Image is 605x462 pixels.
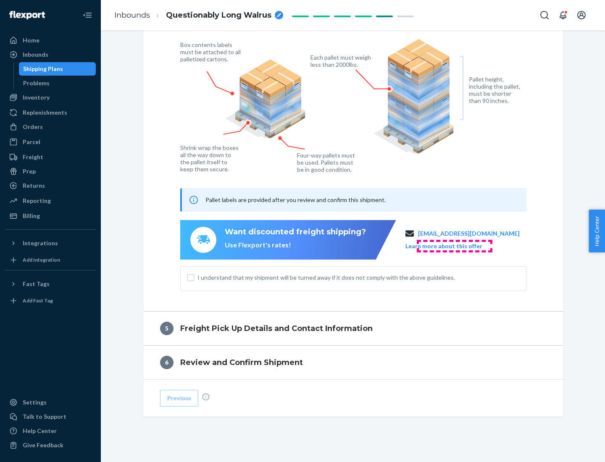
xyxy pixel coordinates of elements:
[23,427,57,435] div: Help Center
[23,398,47,407] div: Settings
[23,256,60,263] div: Add Integration
[160,322,174,335] div: 5
[310,54,373,68] figcaption: Each pallet must weigh less than 2000lbs.
[297,152,355,173] figcaption: Four-way pallets must be used. Pallets must be in good condition.
[5,34,96,47] a: Home
[418,229,520,238] a: [EMAIL_ADDRESS][DOMAIN_NAME]
[5,106,96,119] a: Replenishments
[23,138,40,146] div: Parcel
[23,239,58,247] div: Integrations
[555,7,571,24] button: Open notifications
[9,11,45,19] img: Flexport logo
[205,196,386,203] span: Pallet labels are provided after you review and confirm this shipment.
[536,7,553,24] button: Open Search Box
[180,357,303,368] h4: Review and Confirm Shipment
[166,10,271,21] span: Questionably Long Walrus
[23,50,48,59] div: Inbounds
[23,297,53,304] div: Add Fast Tag
[573,7,590,24] button: Open account menu
[5,396,96,409] a: Settings
[23,93,50,102] div: Inventory
[5,194,96,207] a: Reporting
[23,412,66,421] div: Talk to Support
[160,390,198,407] button: Previous
[23,79,50,87] div: Problems
[5,294,96,307] a: Add Fast Tag
[5,165,96,178] a: Prep
[160,356,174,369] div: 6
[23,441,63,449] div: Give Feedback
[5,424,96,438] a: Help Center
[5,135,96,149] a: Parcel
[5,150,96,164] a: Freight
[5,91,96,104] a: Inventory
[23,123,43,131] div: Orders
[23,280,50,288] div: Fast Tags
[225,240,366,250] div: Use Flexport's rates!
[5,277,96,291] button: Fast Tags
[23,153,43,161] div: Freight
[589,210,605,252] button: Help Center
[23,181,45,190] div: Returns
[405,242,482,250] button: Learn more about this offer
[143,346,563,379] button: 6Review and Confirm Shipment
[469,76,524,104] figcaption: Pallet height, including the pallet, must be shorter than 90 inches.
[180,144,240,173] figcaption: Shrink wrap the boxes all the way down to the pallet itself to keep them secure.
[23,36,39,45] div: Home
[143,312,563,345] button: 5Freight Pick Up Details and Contact Information
[23,108,67,117] div: Replenishments
[5,120,96,134] a: Orders
[23,197,51,205] div: Reporting
[79,7,96,24] button: Close Navigation
[23,65,63,73] div: Shipping Plans
[23,167,36,176] div: Prep
[5,236,96,250] button: Integrations
[114,10,150,20] a: Inbounds
[19,76,96,90] a: Problems
[5,48,96,61] a: Inbounds
[5,253,96,267] a: Add Integration
[180,41,243,63] figcaption: Box contents labels must be attached to all palletized cartons.
[197,273,519,282] span: I understand that my shipment will be turned away if it does not comply with the above guidelines.
[5,179,96,192] a: Returns
[5,438,96,452] button: Give Feedback
[108,3,290,28] ol: breadcrumbs
[225,227,366,238] div: Want discounted freight shipping?
[23,212,40,220] div: Billing
[5,209,96,223] a: Billing
[5,410,96,423] a: Talk to Support
[180,323,373,334] h4: Freight Pick Up Details and Contact Information
[187,274,194,281] input: I understand that my shipment will be turned away if it does not comply with the above guidelines.
[19,62,96,76] a: Shipping Plans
